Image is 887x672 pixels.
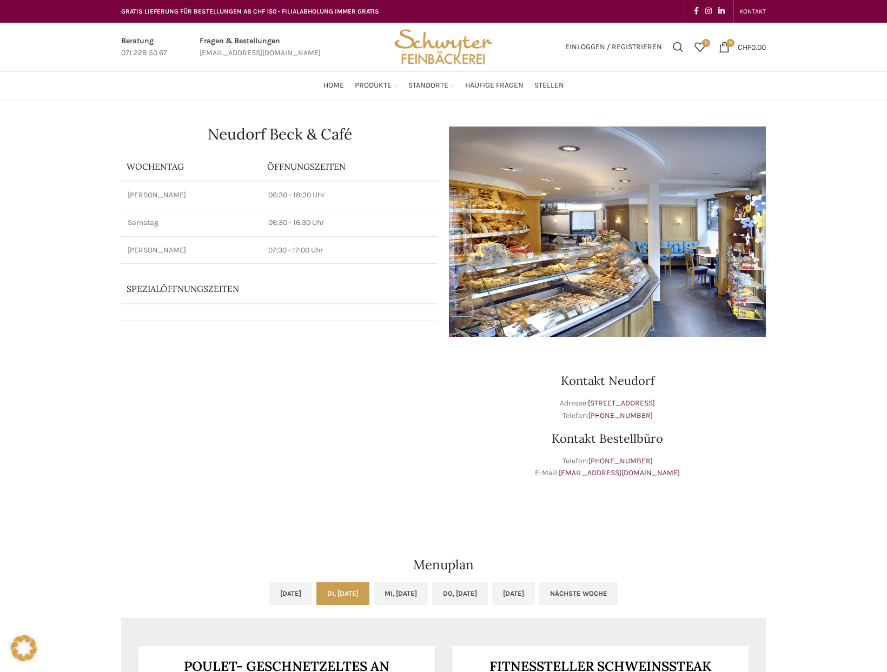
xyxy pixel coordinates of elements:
p: Adresse: Telefon: [449,397,766,422]
a: Infobox link [200,35,321,59]
a: Facebook social link [691,4,702,19]
iframe: schwyter martinsbruggstrasse [121,348,438,510]
span: Produkte [355,81,392,91]
div: Main navigation [116,75,771,96]
div: Meine Wunschliste [689,36,711,58]
a: Produkte [355,75,398,96]
span: GRATIS LIEFERUNG FÜR BESTELLUNGEN AB CHF 150 - FILIALABHOLUNG IMMER GRATIS [121,8,379,15]
h2: Menuplan [121,558,766,571]
a: Häufige Fragen [465,75,524,96]
span: Einloggen / Registrieren [565,43,662,51]
span: 0 [726,39,734,47]
h3: Kontakt Neudorf [449,375,766,387]
p: [PERSON_NAME] [128,245,255,256]
a: Infobox link [121,35,167,59]
a: KONTAKT [739,1,766,22]
p: Telefon: E-Mail: [449,455,766,480]
span: Häufige Fragen [465,81,524,91]
p: Wochentag [127,161,256,172]
a: [PHONE_NUMBER] [588,456,653,465]
a: [DATE] [492,582,535,605]
a: [STREET_ADDRESS] [588,398,655,408]
p: [PERSON_NAME] [128,190,255,201]
div: Secondary navigation [734,1,771,22]
span: Stellen [534,81,564,91]
a: Einloggen / Registrieren [560,36,667,58]
a: [DATE] [269,582,312,605]
a: Suchen [667,36,689,58]
a: [EMAIL_ADDRESS][DOMAIN_NAME] [559,468,680,477]
a: Mi, [DATE] [374,582,428,605]
a: Do, [DATE] [432,582,488,605]
span: Standorte [408,81,448,91]
a: 0 CHF0.00 [713,36,771,58]
p: 07:30 - 17:00 Uhr [268,245,432,256]
p: 06:30 - 16:30 Uhr [268,217,432,228]
bdi: 0.00 [738,42,766,51]
p: Spezialöffnungszeiten [127,283,402,295]
h3: Kontakt Bestellbüro [449,433,766,444]
span: Home [323,81,344,91]
p: Samstag [128,217,255,228]
a: Standorte [408,75,454,96]
img: Bäckerei Schwyter [390,23,497,71]
a: Linkedin social link [715,4,728,19]
a: Home [323,75,344,96]
p: 06:30 - 18:30 Uhr [268,190,432,201]
a: Site logo [390,42,497,51]
a: Nächste Woche [539,582,618,605]
a: Stellen [534,75,564,96]
a: Instagram social link [702,4,715,19]
span: KONTAKT [739,8,766,15]
span: CHF [738,42,751,51]
a: 0 [689,36,711,58]
a: [PHONE_NUMBER] [588,411,653,420]
h1: Neudorf Beck & Café [121,127,438,142]
span: 0 [702,39,710,47]
a: Di, [DATE] [316,582,369,605]
p: ÖFFNUNGSZEITEN [267,161,433,172]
